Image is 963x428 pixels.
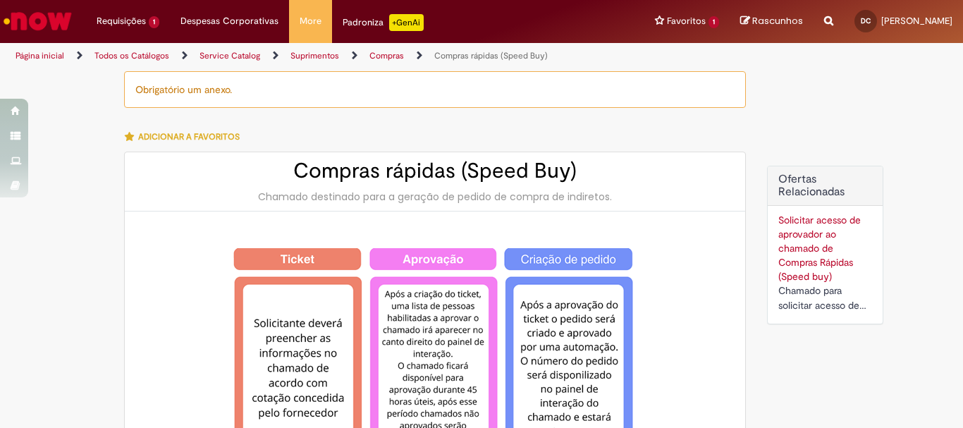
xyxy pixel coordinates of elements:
span: Rascunhos [752,14,803,27]
span: Requisições [97,14,146,28]
a: Página inicial [16,50,64,61]
h2: Compras rápidas (Speed Buy) [139,159,731,183]
div: Chamado destinado para a geração de pedido de compra de indiretos. [139,190,731,204]
a: Suprimentos [290,50,339,61]
a: Compras [369,50,404,61]
span: Adicionar a Favoritos [138,131,240,142]
span: Favoritos [667,14,706,28]
div: Obrigatório um anexo. [124,71,746,108]
a: Rascunhos [740,15,803,28]
a: Service Catalog [200,50,260,61]
h2: Ofertas Relacionadas [778,173,872,198]
span: 1 [709,16,719,28]
a: Solicitar acesso de aprovador ao chamado de Compras Rápidas (Speed buy) [778,214,861,283]
div: Padroniza [343,14,424,31]
button: Adicionar a Favoritos [124,122,247,152]
span: 1 [149,16,159,28]
span: DC [861,16,871,25]
p: +GenAi [389,14,424,31]
a: Compras rápidas (Speed Buy) [434,50,548,61]
ul: Trilhas de página [11,43,632,69]
div: Ofertas Relacionadas [767,166,883,324]
div: Chamado para solicitar acesso de aprovador ao ticket de Speed buy [778,283,872,313]
span: Despesas Corporativas [180,14,278,28]
a: Todos os Catálogos [94,50,169,61]
span: [PERSON_NAME] [881,15,952,27]
img: ServiceNow [1,7,74,35]
span: More [300,14,321,28]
